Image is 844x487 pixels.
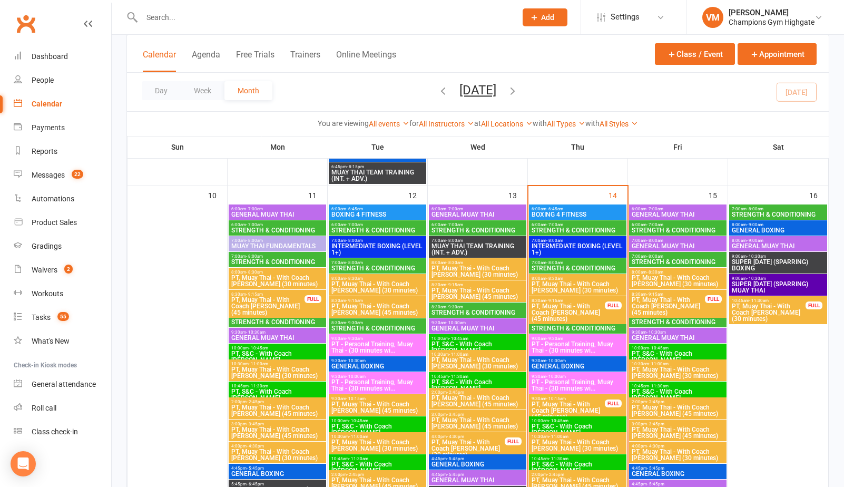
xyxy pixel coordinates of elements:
span: BOXING 4 FITNESS [331,211,424,218]
span: STRENGTH & CONDITIONING [631,227,724,233]
div: Product Sales [32,218,77,227]
div: Automations [32,194,74,203]
a: Dashboard [14,45,111,69]
span: - 10:30am [246,330,266,335]
span: 3:00pm [231,422,324,426]
span: - 7:00am [446,207,463,211]
a: Payments [14,116,111,140]
span: - 8:00am [546,260,563,265]
span: 2:00pm [631,400,724,404]
a: Workouts [14,282,111,306]
span: - 11:30am [749,298,769,303]
span: - 3:45pm [247,422,264,426]
a: Product Sales [14,211,111,235]
span: 10:45am [431,374,524,379]
span: STRENGTH & CONDITIONING [531,265,624,271]
button: Day [142,81,181,100]
span: 6:00am [431,222,524,227]
span: PT, Muay Thai - With Coach [PERSON_NAME] (45 minutes) [231,404,324,417]
span: 6:00am [231,222,324,227]
span: - 7:00am [446,222,463,227]
span: - 10:45am [349,418,368,423]
span: GENERAL BOXING [331,153,424,160]
div: Workouts [32,289,63,298]
th: Wed [428,136,528,158]
span: - 9:15am [446,283,463,287]
span: STRENGTH & CONDITIONING [431,309,524,316]
span: PT, S&C - With Coach [PERSON_NAME] [431,379,524,392]
strong: with [585,119,600,128]
span: - 9:15am [346,298,363,303]
span: STRENGTH & CONDITIONING [531,227,624,233]
span: 10:00am [331,418,424,423]
span: STRENGTH & CONDITIONING [231,319,324,325]
span: - 2:45pm [647,400,664,404]
span: 3:00pm [631,422,724,426]
span: 8:30am [431,305,524,309]
span: PT, Muay Thai - With Coach [PERSON_NAME] (30 minutes) [531,281,624,294]
span: - 4:30pm [247,444,264,449]
span: GENERAL BOXING [531,363,624,369]
span: 2 [64,265,73,274]
button: Free Trials [236,50,274,72]
div: 15 [709,186,728,203]
span: - 7:00am [646,207,663,211]
span: 7:00am [431,238,524,243]
span: PT, Muay Thai - With Coach [PERSON_NAME] (30 minutes) [431,265,524,278]
div: What's New [32,337,70,345]
span: - 10:45am [449,336,468,341]
span: - 9:30am [546,336,563,341]
span: 10:00am [231,346,324,350]
span: - 7:00am [646,222,663,227]
a: All events [369,120,409,128]
span: 10:30am [631,362,724,366]
div: 14 [609,186,627,203]
div: Dashboard [32,52,68,61]
span: PT, S&C - With Coach [PERSON_NAME] [531,423,624,436]
div: 13 [508,186,527,203]
div: FULL [806,301,822,309]
span: 6:00am [631,222,724,227]
span: 9:30am [531,396,605,401]
span: STRENGTH & CONDITIONING [731,211,825,218]
span: 7:00am [531,260,624,265]
span: - 2:45pm [247,400,264,404]
span: 6:00am [531,207,624,211]
span: - 8:00am [346,238,363,243]
button: Month [224,81,272,100]
span: - 9:15am [246,292,263,297]
span: - 8:00am [646,238,663,243]
span: - 7:00am [246,207,263,211]
span: 9:00am [331,336,424,341]
span: - 8:30am [646,270,663,275]
div: Waivers [32,266,57,274]
span: 6:00am [531,222,624,227]
span: PT, S&C - With Coach [PERSON_NAME] [331,423,424,436]
span: PT, S&C - With Coach [PERSON_NAME] [431,341,524,354]
button: Agenda [192,50,220,72]
span: 8:00am [431,260,524,265]
span: GENERAL MUAY THAI [631,243,724,249]
span: 6:00am [631,207,724,211]
span: - 8:15pm [347,164,364,169]
th: Sun [127,136,228,158]
span: 9:00am [731,254,825,259]
span: - 11:30am [649,384,669,388]
span: 10:30am [531,434,624,439]
button: Class / Event [655,43,735,65]
span: 10:45am [731,298,806,303]
div: Calendar [32,100,62,108]
a: What's New [14,329,111,353]
span: - 10:30am [546,358,566,363]
a: Tasks 55 [14,306,111,329]
span: - 10:15am [546,396,566,401]
span: INTERMEDIATE BOXING (LEVEL 1+) [331,243,424,256]
span: 8:30am [331,320,424,325]
span: 9:30am [531,374,624,379]
div: Messages [32,171,65,179]
span: STRENGTH & CONDITIONING [331,227,424,233]
div: VM [702,7,723,28]
span: PT, S&C - With Coach [PERSON_NAME] [631,388,724,401]
span: STRENGTH & CONDITIONING [331,325,424,332]
span: 8:30am [531,298,605,303]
